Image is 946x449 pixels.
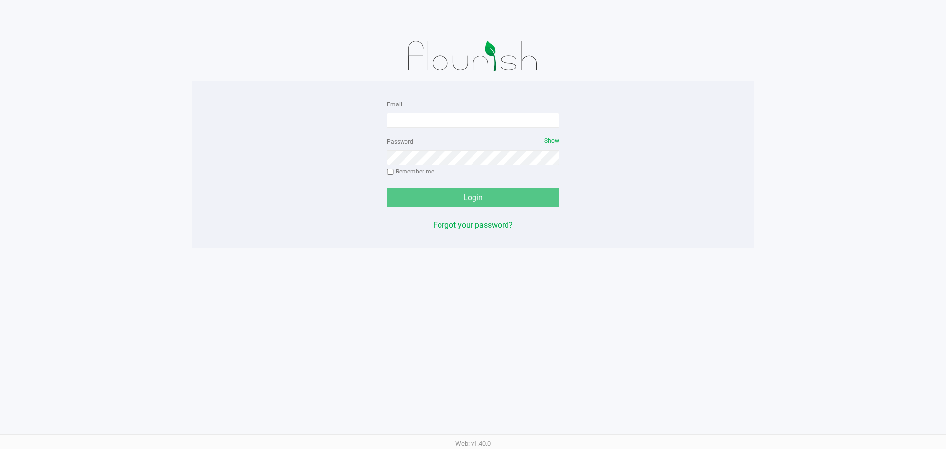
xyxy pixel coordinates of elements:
label: Remember me [387,167,434,176]
span: Web: v1.40.0 [455,440,491,447]
button: Forgot your password? [433,219,513,231]
label: Email [387,100,402,109]
label: Password [387,138,413,146]
input: Remember me [387,169,394,175]
span: Show [544,138,559,144]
